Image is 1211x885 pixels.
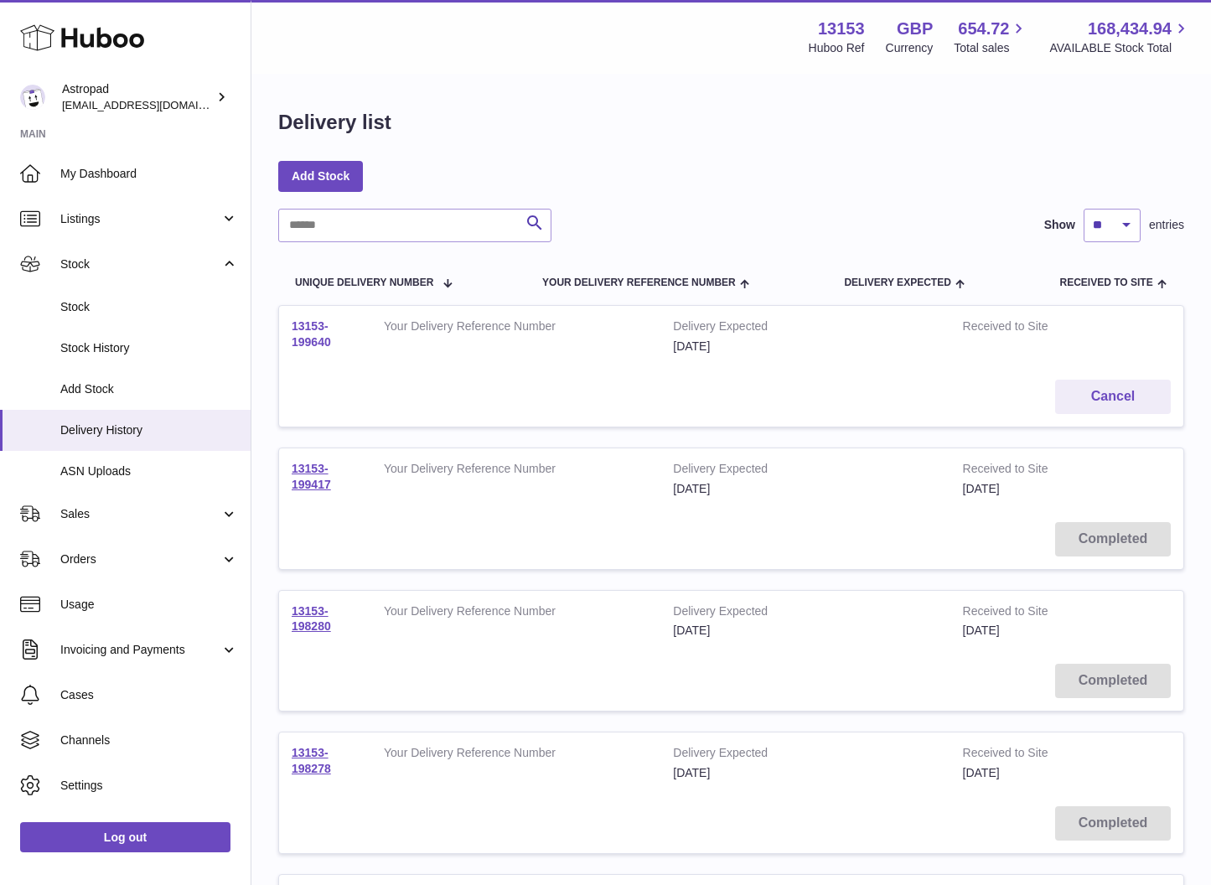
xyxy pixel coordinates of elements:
[384,745,648,765] strong: Your Delivery Reference Number
[1149,217,1184,233] span: entries
[60,687,238,703] span: Cases
[844,277,950,288] span: Delivery Expected
[60,778,238,794] span: Settings
[60,299,238,315] span: Stock
[673,603,937,624] strong: Delivery Expected
[963,766,1000,779] span: [DATE]
[62,81,213,113] div: Astropad
[60,506,220,522] span: Sales
[542,277,736,288] span: Your Delivery Reference Number
[60,256,220,272] span: Stock
[292,319,331,349] a: 13153-199640
[384,461,648,481] strong: Your Delivery Reference Number
[292,604,331,634] a: 13153-198280
[20,85,45,110] img: matt@astropad.com
[1044,217,1075,233] label: Show
[60,340,238,356] span: Stock History
[954,18,1028,56] a: 654.72 Total sales
[818,18,865,40] strong: 13153
[60,551,220,567] span: Orders
[60,463,238,479] span: ASN Uploads
[963,318,1100,339] strong: Received to Site
[673,461,937,481] strong: Delivery Expected
[1049,40,1191,56] span: AVAILABLE Stock Total
[1060,277,1153,288] span: Received to Site
[963,745,1100,765] strong: Received to Site
[20,822,230,852] a: Log out
[60,211,220,227] span: Listings
[60,381,238,397] span: Add Stock
[60,166,238,182] span: My Dashboard
[1055,380,1171,414] button: Cancel
[292,746,331,775] a: 13153-198278
[673,623,937,639] div: [DATE]
[673,339,937,355] div: [DATE]
[60,422,238,438] span: Delivery History
[1049,18,1191,56] a: 168,434.94 AVAILABLE Stock Total
[673,765,937,781] div: [DATE]
[963,461,1100,481] strong: Received to Site
[886,40,934,56] div: Currency
[62,98,246,111] span: [EMAIL_ADDRESS][DOMAIN_NAME]
[673,481,937,497] div: [DATE]
[963,624,1000,637] span: [DATE]
[673,318,937,339] strong: Delivery Expected
[60,732,238,748] span: Channels
[292,462,331,491] a: 13153-199417
[278,161,363,191] a: Add Stock
[1088,18,1172,40] span: 168,434.94
[278,109,391,136] h1: Delivery list
[60,597,238,613] span: Usage
[384,318,648,339] strong: Your Delivery Reference Number
[954,40,1028,56] span: Total sales
[295,277,433,288] span: Unique Delivery Number
[809,40,865,56] div: Huboo Ref
[897,18,933,40] strong: GBP
[963,482,1000,495] span: [DATE]
[958,18,1009,40] span: 654.72
[60,642,220,658] span: Invoicing and Payments
[673,745,937,765] strong: Delivery Expected
[384,603,648,624] strong: Your Delivery Reference Number
[963,603,1100,624] strong: Received to Site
